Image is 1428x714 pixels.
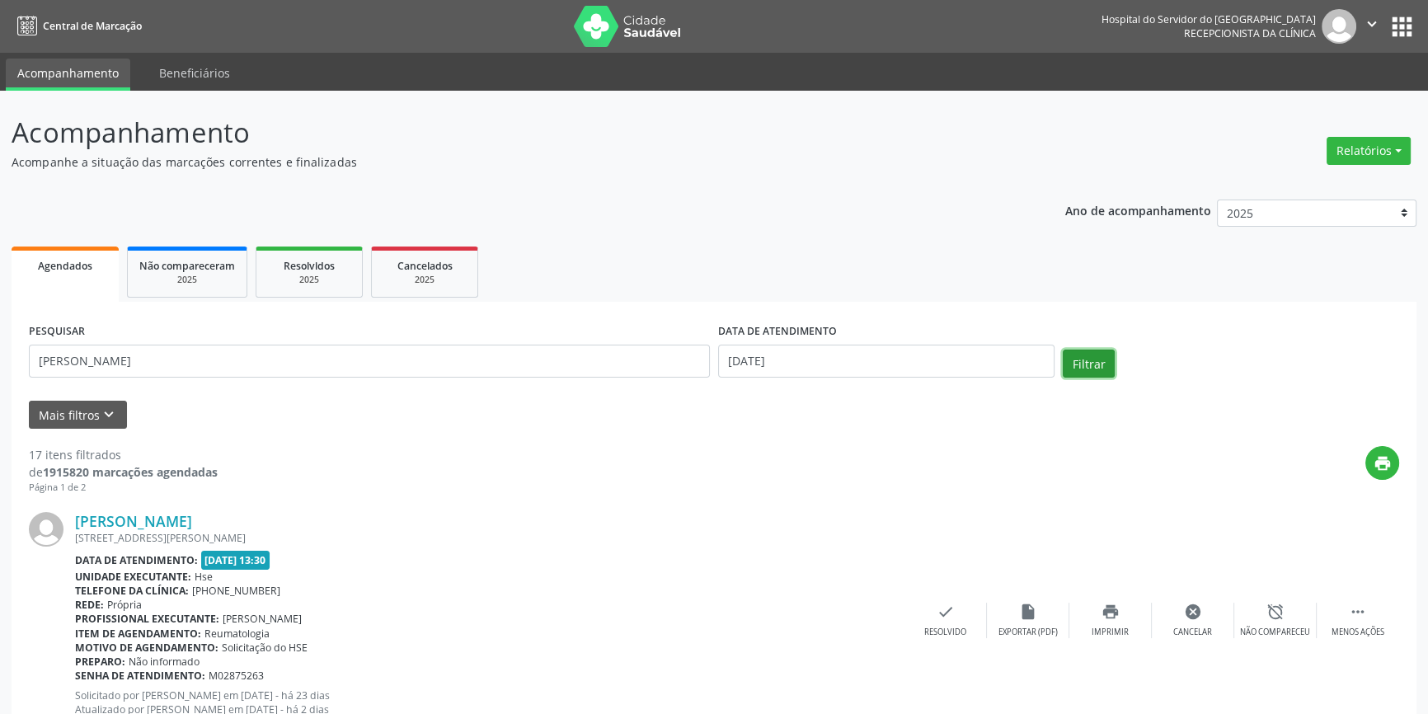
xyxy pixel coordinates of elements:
[139,274,235,286] div: 2025
[1240,627,1310,638] div: Não compareceu
[6,59,130,91] a: Acompanhamento
[100,406,118,424] i: keyboard_arrow_down
[75,612,219,626] b: Profissional executante:
[284,259,335,273] span: Resolvidos
[29,319,85,345] label: PESQUISAR
[718,345,1055,378] input: Selecione um intervalo
[75,641,218,655] b: Motivo de agendamento:
[1173,627,1212,638] div: Cancelar
[75,655,125,669] b: Preparo:
[223,612,302,626] span: [PERSON_NAME]
[12,153,995,171] p: Acompanhe a situação das marcações correntes e finalizadas
[29,345,710,378] input: Nome, código do beneficiário ou CPF
[1065,200,1211,220] p: Ano de acompanhamento
[29,446,218,463] div: 17 itens filtrados
[12,12,142,40] a: Central de Marcação
[1063,350,1115,378] button: Filtrar
[1102,12,1316,26] div: Hospital do Servidor do [GEOGRAPHIC_DATA]
[75,553,198,567] b: Data de atendimento:
[1327,137,1411,165] button: Relatórios
[29,512,63,547] img: img
[75,512,192,530] a: [PERSON_NAME]
[201,551,270,570] span: [DATE] 13:30
[1019,603,1037,621] i: insert_drive_file
[43,19,142,33] span: Central de Marcação
[75,669,205,683] b: Senha de atendimento:
[75,627,201,641] b: Item de agendamento:
[107,598,142,612] span: Própria
[924,627,966,638] div: Resolvido
[43,464,218,480] strong: 1915820 marcações agendadas
[937,603,955,621] i: check
[1374,454,1392,472] i: print
[1184,26,1316,40] span: Recepcionista da clínica
[75,584,189,598] b: Telefone da clínica:
[1388,12,1416,41] button: apps
[75,570,191,584] b: Unidade executante:
[1356,9,1388,44] button: 
[1092,627,1129,638] div: Imprimir
[12,112,995,153] p: Acompanhamento
[1349,603,1367,621] i: 
[383,274,466,286] div: 2025
[29,463,218,481] div: de
[1363,15,1381,33] i: 
[139,259,235,273] span: Não compareceram
[75,598,104,612] b: Rede:
[1365,446,1399,480] button: print
[998,627,1058,638] div: Exportar (PDF)
[148,59,242,87] a: Beneficiários
[222,641,308,655] span: Solicitação do HSE
[29,401,127,430] button: Mais filtroskeyboard_arrow_down
[29,481,218,495] div: Página 1 de 2
[192,584,280,598] span: [PHONE_NUMBER]
[129,655,200,669] span: Não informado
[209,669,264,683] span: M02875263
[1102,603,1120,621] i: print
[1184,603,1202,621] i: cancel
[195,570,213,584] span: Hse
[204,627,270,641] span: Reumatologia
[1266,603,1285,621] i: alarm_off
[397,259,453,273] span: Cancelados
[75,531,904,545] div: [STREET_ADDRESS][PERSON_NAME]
[1322,9,1356,44] img: img
[268,274,350,286] div: 2025
[1332,627,1384,638] div: Menos ações
[718,319,837,345] label: DATA DE ATENDIMENTO
[38,259,92,273] span: Agendados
